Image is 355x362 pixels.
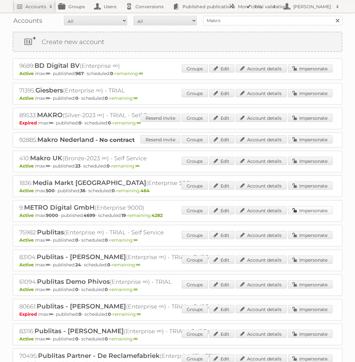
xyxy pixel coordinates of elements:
strong: ∞ [49,311,53,317]
p: max: - published: - scheduled: - [19,213,336,218]
a: Edit [209,114,234,122]
p: max: - published: - scheduled: - [19,95,336,101]
strong: ∞ [134,336,138,342]
a: Account details [236,114,287,122]
span: remaining: [109,287,138,292]
p: max: - published: - scheduled: - [19,336,336,342]
h2: 71395: (Enterprise ∞) - TRIAL [19,86,241,95]
span: Active [19,213,35,218]
strong: 24 [75,262,81,268]
a: Account details [236,206,287,214]
strong: ∞ [136,262,140,268]
strong: ∞ [134,287,138,292]
strong: ∞ [46,336,50,342]
strong: 464 [140,188,150,194]
a: Impersonate [288,305,333,313]
a: Account details [236,305,287,313]
span: Publitas - [PERSON_NAME] [37,253,126,261]
strong: 0 [75,237,78,243]
h2: 83116: (Enterprise ∞) - TRIAL - Self Service [19,327,241,335]
strong: 9000 [46,213,58,218]
a: Edit [209,181,234,190]
a: Edit [209,64,234,73]
h2: [PERSON_NAME] [292,3,333,10]
a: Resend invite [140,135,180,143]
span: Publitas [37,228,64,236]
span: remaining: [109,336,138,342]
strong: - No contract [96,137,135,143]
a: Impersonate [288,114,333,122]
a: Edit [209,206,234,214]
strong: 0 [107,262,110,268]
span: remaining: [112,262,140,268]
h2: 83104: (Enterprise ∞) - TRIAL - Self Service [19,253,241,261]
a: Edit [209,256,234,264]
a: Impersonate [288,181,333,190]
span: Active [19,336,35,342]
span: Active [19,262,35,268]
strong: 500 [46,188,55,194]
a: Account details [236,256,287,264]
a: Edit [209,280,234,289]
a: Account details [236,157,287,165]
a: Impersonate [288,256,333,264]
h2: 1836: (Enterprise 500) [19,179,241,187]
h2: Accounts [25,3,46,10]
strong: ∞ [137,120,141,126]
strong: ∞ [134,95,138,101]
strong: 0 [110,71,113,76]
strong: ∞ [46,95,50,101]
strong: ∞ [46,287,50,292]
a: Account details [236,330,287,338]
h2: 80661: (Enterprise ∞) - TRIAL - Self Service [19,302,241,311]
a: Account details [236,64,287,73]
a: Groups [182,280,208,289]
a: Impersonate [288,330,333,338]
span: Publitas - [PERSON_NAME] [37,302,126,310]
p: max: - published: - scheduled: - [19,311,336,317]
span: Makro UK [30,154,62,162]
span: Publitas - [PERSON_NAME] [34,327,124,335]
a: Edit [209,135,234,143]
span: remaining: [113,120,141,126]
strong: 0 [107,163,110,169]
strong: 23 [75,163,80,169]
a: 92885:Makro Nederland - No contract [19,137,135,143]
strong: 0 [112,188,115,194]
span: Makro Nederland [37,136,94,143]
strong: ∞ [134,237,138,243]
span: remaining: [113,311,141,317]
strong: ∞ [49,120,53,126]
strong: 0 [105,95,108,101]
span: Active [19,188,35,194]
a: Groups [182,157,208,165]
a: Groups [182,89,208,97]
strong: 0 [75,336,78,342]
strong: ∞ [139,71,143,76]
span: Publitas Demo Phivos [37,278,110,285]
a: Groups [182,181,208,190]
span: remaining: [109,237,138,243]
span: Active [19,237,35,243]
strong: ∞ [46,163,50,169]
span: Active [19,71,35,76]
span: remaining: [128,213,163,218]
a: Resend invite [140,114,180,122]
a: Account details [236,181,287,190]
span: Publitas Partner - De Reclamefabriek [38,352,160,359]
strong: 967 [75,71,84,76]
h2: 9: (Enterprise 9000) [19,204,241,212]
span: remaining: [111,163,140,169]
a: Account details [236,135,287,143]
strong: 0 [108,120,111,126]
p: max: - published: - scheduled: - [19,120,336,126]
a: Impersonate [288,64,333,73]
strong: 19 [121,213,126,218]
strong: ∞ [135,163,140,169]
a: Groups [182,64,208,73]
a: Edit [209,305,234,313]
span: remaining: [115,71,143,76]
span: Media Markt [GEOGRAPHIC_DATA] [33,179,146,187]
a: Account details [236,280,287,289]
strong: 0 [75,287,78,292]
